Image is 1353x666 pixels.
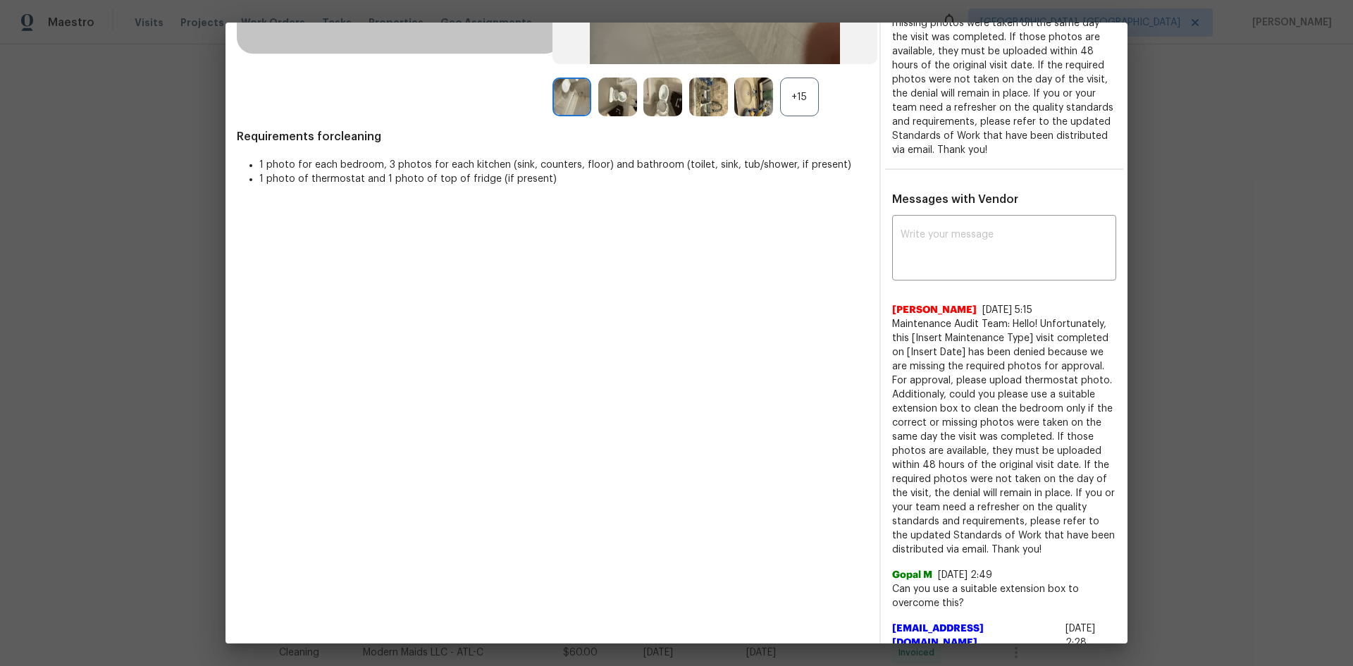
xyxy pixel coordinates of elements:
span: [EMAIL_ADDRESS][DOMAIN_NAME] [892,622,1060,650]
span: Gopal M [892,568,932,582]
li: 1 photo for each bedroom, 3 photos for each kitchen (sink, counters, floor) and bathroom (toilet,... [259,158,868,172]
span: Messages with Vendor [892,194,1018,205]
li: 1 photo of thermostat and 1 photo of top of fridge (if present) [259,172,868,186]
span: Requirements for cleaning [237,130,868,144]
span: Maintenance Audit Team: Hello! Unfortunately, this [Insert Maintenance Type] visit completed on [... [892,317,1116,557]
span: [PERSON_NAME] [892,303,977,317]
span: [DATE] 5:15 [982,305,1032,315]
span: [DATE] 2:28 [1065,624,1095,648]
span: Can you use a suitable extension box to overcome this? [892,582,1116,610]
div: +15 [780,78,819,116]
span: [DATE] 2:49 [938,570,992,580]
